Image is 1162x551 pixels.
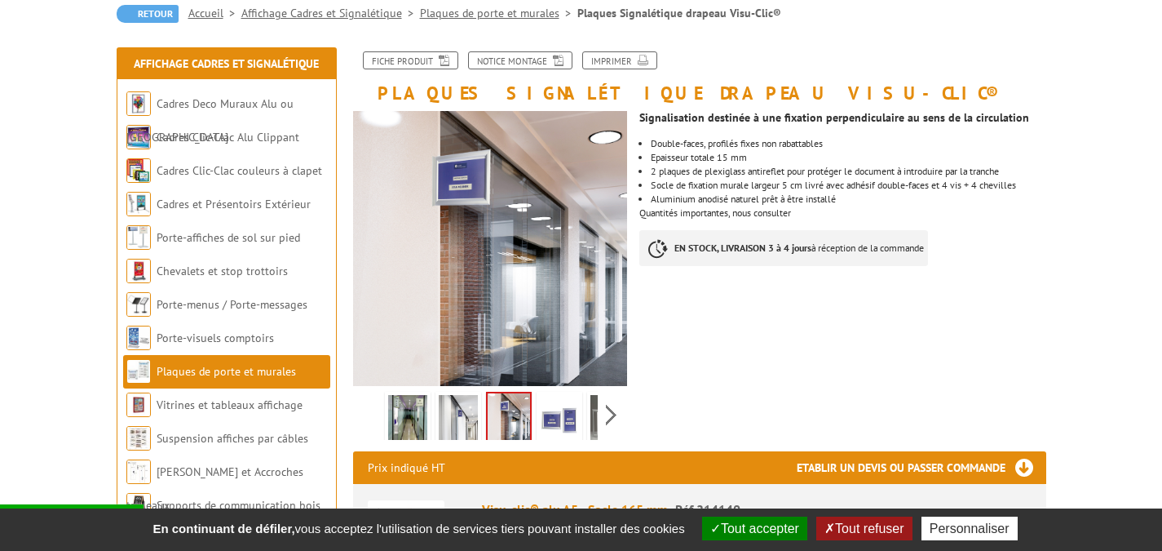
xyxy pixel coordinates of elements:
[639,103,1058,282] div: Quantités importantes, nous consulter
[388,395,427,446] img: drapeau_accroche_murale_verticale_horizontale_mise_en_scene_214041_214143.png
[157,230,300,245] a: Porte-affiches de sol sur pied
[126,426,151,451] img: Suspension affiches par câbles
[126,464,303,513] a: [PERSON_NAME] et Accroches tableaux
[157,398,303,412] a: Vitrines et tableaux affichage
[126,225,151,250] img: Porte-affiches de sol sur pied
[126,292,151,317] img: Porte-menus / Porte-messages
[363,51,458,69] a: Fiche produit
[816,517,912,540] button: Tout refuser
[241,6,420,20] a: Affichage Cadres et Signalétique
[639,110,1029,125] strong: Signalisation destinée à une fixation perpendiculaire au sens de la circulation
[482,500,1032,519] div: Visu-clic® alu A5 - Socle 165 mm -
[157,431,308,446] a: Suspension affiches par câbles
[577,5,781,21] li: Plaques Signalétique drapeau Visu-Clic®
[368,451,445,484] p: Prix indiqué HT
[420,6,577,20] a: Plaques de porte et murales
[488,393,530,444] img: drapeau_accroche_murale_horizontale_mise_en_scene_214141.jpg
[797,451,1046,484] h3: Etablir un devis ou passer commande
[651,167,1045,176] li: 2 plaques de plexiglass antireflet pour protéger le document à introduire par la tranche
[675,501,740,518] span: Réf.214140
[157,163,322,178] a: Cadres Clic-Clac couleurs à clapet
[117,5,179,23] a: Retour
[157,197,311,211] a: Cadres et Présentoirs Extérieur
[439,395,478,446] img: drapeau_accroche_murale_verticalemise_en_scene_214145.jpg
[921,517,1018,540] button: Personnaliser (fenêtre modale)
[144,522,692,535] span: vous acceptez l'utilisation de services tiers pouvant installer des cookies
[674,242,811,254] strong: EN STOCK, LIVRAISON 3 à 4 jours
[134,56,319,71] a: Affichage Cadres et Signalétique
[702,517,807,540] button: Tout accepter
[651,194,1045,204] li: Aluminium anodisé naturel prêt à être installé
[157,498,320,513] a: Supports de communication bois
[126,158,151,183] img: Cadres Clic-Clac couleurs à clapet
[126,192,151,216] img: Cadres et Présentoirs Extérieur
[152,522,294,535] strong: En continuant de défiler,
[651,153,1045,162] li: Epaisseur totale 15 mm
[157,364,296,379] a: Plaques de porte et murales
[126,96,294,144] a: Cadres Deco Muraux Alu ou [GEOGRAPHIC_DATA]
[157,331,274,345] a: Porte-visuels comptoirs
[157,130,299,144] a: Cadres Clic-Clac Alu Clippant
[651,139,1045,149] li: Double-faces, profilés fixes non rabattables
[582,51,657,69] a: Imprimer
[468,51,572,69] a: Notice Montage
[603,402,619,429] span: Next
[126,91,151,116] img: Cadres Deco Muraux Alu ou Bois
[353,111,628,386] img: drapeau_accroche_murale_horizontale_mise_en_scene_214141.jpg
[126,460,151,484] img: Cimaises et Accroches tableaux
[651,180,1045,190] li: Socle de fixation murale largeur 5 cm livré avec adhésif double-faces et 4 vis + 4 chevilles
[126,326,151,350] img: Porte-visuels comptoirs
[639,230,928,266] p: à réception de la commande
[157,297,307,312] a: Porte-menus / Porte-messages
[126,259,151,283] img: Chevalets et stop trottoirs
[126,393,151,417] img: Vitrines et tableaux affichage
[126,359,151,384] img: Plaques de porte et murales
[540,395,579,446] img: drapeau_accroche_murale_verticale_horizontale_214041_214043.jpg
[590,395,630,446] img: 214140_214141_214142_214143_214144_214145_changement_affiche.jpg
[157,264,288,278] a: Chevalets et stop trottoirs
[188,6,241,20] a: Accueil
